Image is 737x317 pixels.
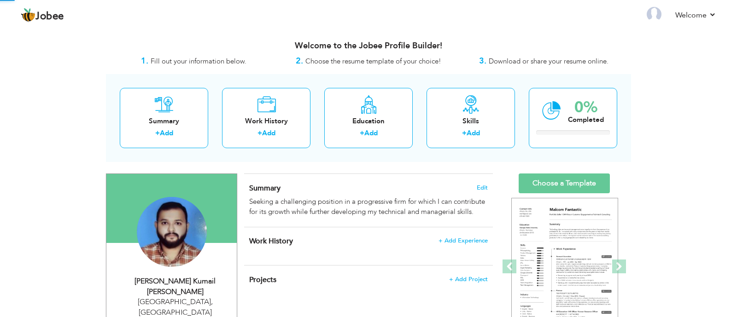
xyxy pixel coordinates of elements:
[296,55,303,67] strong: 2.
[477,184,488,191] span: Edit
[160,128,173,138] a: Add
[151,57,246,66] span: Fill out your information below.
[262,128,275,138] a: Add
[568,100,604,115] div: 0%
[249,236,293,246] span: Work History
[249,275,488,284] h4: This helps to highlight the project, tools and skills you have worked on.
[489,57,608,66] span: Download or share your resume online.
[332,116,405,126] div: Education
[360,128,364,138] label: +
[211,297,213,307] span: ,
[106,41,631,51] h3: Welcome to the Jobee Profile Builder!
[647,7,661,22] img: Profile Img
[439,237,488,244] span: + Add Experience
[21,8,35,23] img: jobee.io
[479,55,486,67] strong: 3.
[249,236,488,246] h4: This helps to show the companies you have worked for.
[675,10,716,21] a: Welcome
[229,116,303,126] div: Work History
[21,8,64,23] a: Jobee
[364,128,378,138] a: Add
[35,12,64,22] span: Jobee
[519,173,610,193] a: Choose a Template
[249,184,488,193] h4: Adding a summary is a quick and easy way to highlight your experience and interests.
[568,115,604,125] div: Completed
[249,197,488,217] div: Seeking a challenging position in a progressive firm for which I can contribute for its growth wh...
[249,275,276,285] span: Projects
[137,197,207,267] img: Syed Kumail Raza Naqvi
[127,116,201,126] div: Summary
[467,128,480,138] a: Add
[434,116,508,126] div: Skills
[449,276,488,282] span: + Add Project
[113,276,237,297] div: [PERSON_NAME] Kumail [PERSON_NAME]
[155,128,160,138] label: +
[462,128,467,138] label: +
[249,183,281,193] span: Summary
[257,128,262,138] label: +
[141,55,148,67] strong: 1.
[305,57,441,66] span: Choose the resume template of your choice!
